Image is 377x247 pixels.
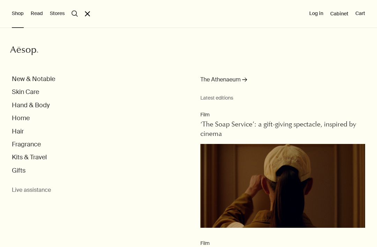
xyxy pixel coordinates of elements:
button: Gifts [12,167,25,175]
span: The Athenaeum [200,75,241,84]
small: Latest editions [200,95,365,101]
button: Fragrance [12,140,41,148]
button: Shop [12,10,24,17]
button: Stores [50,10,65,17]
button: Log in [309,10,323,17]
button: Hand & Body [12,101,50,109]
button: Live assistance [12,187,51,194]
button: Open search [72,10,78,17]
p: Film [200,240,356,247]
a: Aesop [10,45,38,58]
button: Skin Care [12,88,39,96]
button: Close the Menu [85,11,90,16]
span: ‘The Soap Service’: a gift-giving spectacle, inspired by cinema [200,121,356,138]
a: Cabinet [330,10,348,17]
button: Cart [355,10,365,17]
a: Film‘The Soap Service’: a gift-giving spectacle, inspired by cinemaRear view of someone knocking ... [200,111,365,230]
button: Kits & Travel [12,153,47,161]
a: The Athenaeum [200,75,247,88]
button: Read [31,10,43,17]
p: Film [200,111,365,118]
button: Home [12,114,30,122]
button: Hair [12,128,24,136]
svg: Aesop [10,45,38,56]
button: New & Notable [12,75,55,83]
